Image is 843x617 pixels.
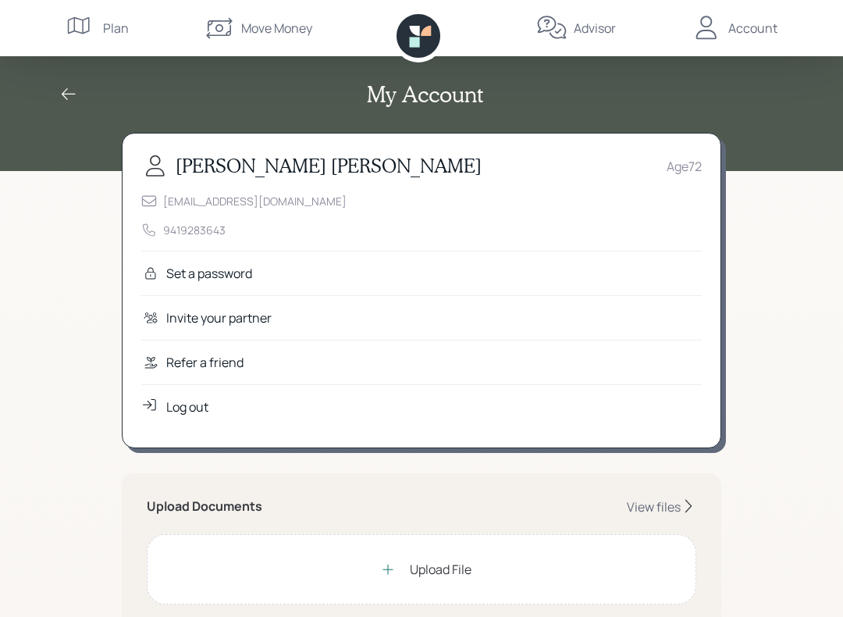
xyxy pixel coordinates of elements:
div: Account [728,19,777,37]
h5: Upload Documents [147,499,262,514]
div: Log out [166,398,208,416]
div: 9419283643 [163,222,226,238]
div: Move Money [241,19,312,37]
h3: [PERSON_NAME] [PERSON_NAME] [176,155,482,177]
div: Set a password [166,264,252,283]
div: Upload File [410,560,471,579]
div: [EMAIL_ADDRESS][DOMAIN_NAME] [163,193,347,209]
div: Plan [103,19,129,37]
div: View files [627,498,681,515]
div: Advisor [574,19,616,37]
h2: My Account [367,81,483,108]
div: Age 72 [667,157,702,176]
div: Refer a friend [166,353,244,372]
div: Invite your partner [166,308,272,327]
